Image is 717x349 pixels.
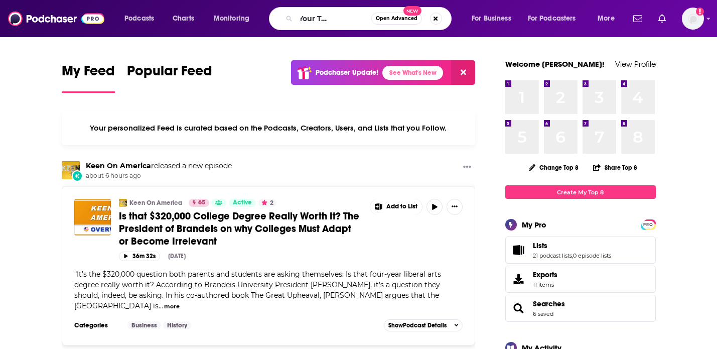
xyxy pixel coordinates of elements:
span: Exports [509,272,529,286]
div: My Pro [522,220,546,229]
a: Is that $320,000 College Degree Really Worth It? The President of Brandeis on why Colleges Must A... [119,210,363,248]
button: open menu [117,11,167,27]
span: Charts [173,12,194,26]
span: 65 [198,198,205,208]
span: Popular Feed [127,62,212,85]
a: 65 [189,199,209,207]
a: Show notifications dropdown [654,10,670,27]
img: User Profile [682,8,704,30]
img: Keen On America [119,199,127,207]
a: 21 podcast lists [533,252,572,259]
a: History [163,321,191,329]
span: More [598,12,615,26]
h3: released a new episode [86,161,232,171]
a: Lists [509,243,529,257]
p: Podchaser Update! [316,68,378,77]
a: Keen On America [86,161,151,170]
input: Search podcasts, credits, & more... [297,11,371,27]
span: , [572,252,573,259]
button: Show More Button [370,199,422,215]
span: Exports [533,270,557,279]
a: Welcome [PERSON_NAME]! [505,59,605,69]
a: Searches [533,299,565,308]
button: Show profile menu [682,8,704,30]
button: Change Top 8 [523,161,585,174]
span: My Feed [62,62,115,85]
a: Create My Top 8 [505,185,656,199]
button: Share Top 8 [593,158,638,177]
a: Keen On America [129,199,182,207]
button: 36m 32s [119,252,160,261]
button: more [164,302,180,311]
a: Lists [533,241,611,250]
span: 11 items [533,281,557,288]
button: ShowPodcast Details [384,319,463,331]
h3: Categories [74,321,119,329]
a: Charts [166,11,200,27]
span: Lists [533,241,547,250]
button: Show More Button [459,161,475,174]
button: 2 [258,199,276,207]
img: Podchaser - Follow, Share and Rate Podcasts [8,9,104,28]
a: PRO [642,220,654,228]
span: Logged in as megcassidy [682,8,704,30]
div: New Episode [72,170,83,181]
a: Show notifications dropdown [629,10,646,27]
span: New [403,6,421,16]
button: open menu [207,11,262,27]
span: For Business [472,12,511,26]
a: Searches [509,301,529,315]
span: Searches [505,295,656,322]
button: open menu [521,11,591,27]
a: My Feed [62,62,115,93]
span: Open Advanced [376,16,417,21]
span: Add to List [386,203,417,210]
a: Business [127,321,161,329]
a: Exports [505,266,656,293]
span: Monitoring [214,12,249,26]
span: Active [233,198,252,208]
span: Is that $320,000 College Degree Really Worth It? The President of Brandeis on why Colleges Must A... [119,210,359,248]
a: 6 saved [533,310,553,317]
span: " [74,270,441,310]
button: open menu [591,11,627,27]
span: Show Podcast Details [388,322,447,329]
span: ... [159,301,163,310]
span: PRO [642,221,654,228]
a: Popular Feed [127,62,212,93]
button: Show More Button [447,199,463,215]
span: Podcasts [124,12,154,26]
button: Open AdvancedNew [371,13,422,25]
span: For Podcasters [528,12,576,26]
img: Keen On America [62,161,80,179]
button: open menu [465,11,524,27]
span: Lists [505,237,656,264]
div: Search podcasts, credits, & more... [278,7,461,30]
a: 0 episode lists [573,252,611,259]
div: [DATE] [168,253,186,260]
span: It’s the $320,000 question both parents and students are asking themselves: Is that four-year lib... [74,270,441,310]
svg: Add a profile image [696,8,704,16]
a: View Profile [615,59,656,69]
div: Your personalized Feed is curated based on the Podcasts, Creators, Users, and Lists that you Follow. [62,111,476,145]
img: Is that $320,000 College Degree Really Worth It? The President of Brandeis on why Colleges Must A... [74,199,111,236]
span: about 6 hours ago [86,172,232,180]
a: See What's New [382,66,443,80]
a: Active [229,199,256,207]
